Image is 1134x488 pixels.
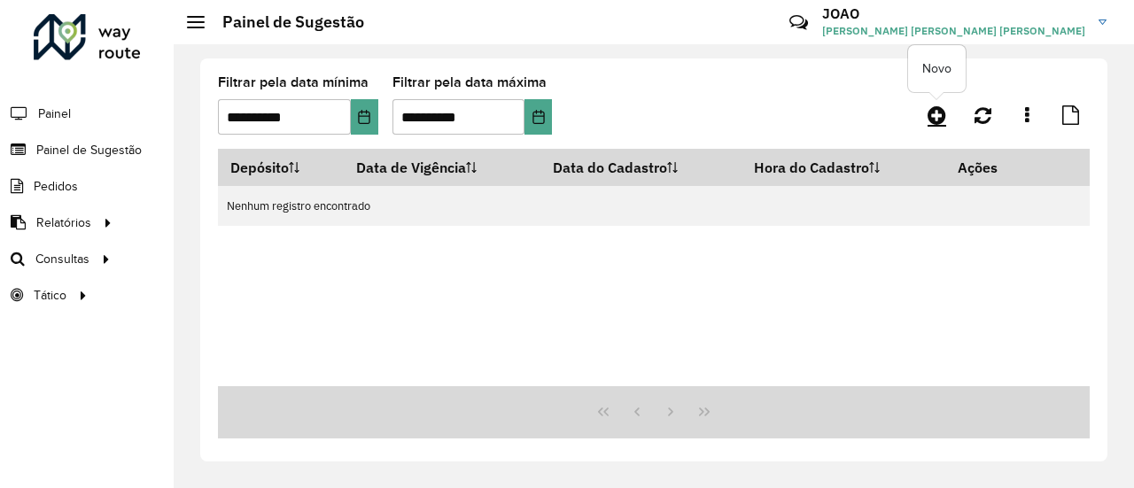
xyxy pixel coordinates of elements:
[345,149,540,186] th: Data de Vigência
[945,149,1052,186] th: Ações
[38,105,71,123] span: Painel
[392,72,547,93] label: Filtrar pela data máxima
[36,141,142,159] span: Painel de Sugestão
[36,213,91,232] span: Relatórios
[822,5,1085,22] h3: JOAO
[218,72,369,93] label: Filtrar pela data mínima
[908,45,966,92] div: Novo
[218,186,1090,226] td: Nenhum registro encontrado
[822,23,1085,39] span: [PERSON_NAME] [PERSON_NAME] [PERSON_NAME]
[540,149,742,186] th: Data do Cadastro
[351,99,378,135] button: Choose Date
[205,12,364,32] h2: Painel de Sugestão
[524,99,552,135] button: Choose Date
[34,286,66,305] span: Tático
[34,177,78,196] span: Pedidos
[35,250,89,268] span: Consultas
[218,149,345,186] th: Depósito
[742,149,945,186] th: Hora do Cadastro
[780,4,818,42] a: Contato Rápido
